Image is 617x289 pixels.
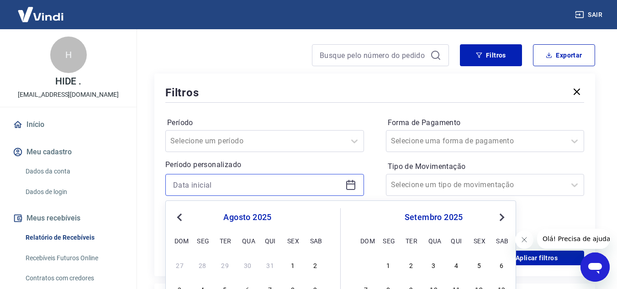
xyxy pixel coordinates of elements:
[388,117,583,128] label: Forma de Pagamento
[428,235,439,246] div: qua
[167,117,362,128] label: Período
[320,48,427,62] input: Busque pelo número do pedido
[573,6,606,23] button: Sair
[11,115,126,135] a: Início
[537,229,610,249] iframe: Mensagem da empresa
[496,259,507,270] div: Choose sábado, 6 de setembro de 2025
[489,251,584,265] button: Aplicar filtros
[474,259,485,270] div: Choose sexta-feira, 5 de setembro de 2025
[310,259,321,270] div: Choose sábado, 2 de agosto de 2025
[242,259,253,270] div: Choose quarta-feira, 30 de julho de 2025
[173,178,342,192] input: Data inicial
[580,252,610,282] iframe: Botão para abrir a janela de mensagens
[496,235,507,246] div: sab
[406,235,417,246] div: ter
[515,231,533,249] iframe: Fechar mensagem
[11,208,126,228] button: Meus recebíveis
[265,259,276,270] div: Choose quinta-feira, 31 de julho de 2025
[174,259,185,270] div: Choose domingo, 27 de julho de 2025
[165,85,199,100] h5: Filtros
[265,235,276,246] div: qui
[220,235,231,246] div: ter
[451,259,462,270] div: Choose quinta-feira, 4 de setembro de 2025
[197,259,208,270] div: Choose segunda-feira, 28 de julho de 2025
[496,212,507,223] button: Next Month
[310,235,321,246] div: sab
[220,259,231,270] div: Choose terça-feira, 29 de julho de 2025
[55,77,82,86] p: HIDE .
[451,235,462,246] div: qui
[22,249,126,268] a: Recebíveis Futuros Online
[174,212,185,223] button: Previous Month
[5,6,77,14] span: Olá! Precisa de ajuda?
[165,159,364,170] p: Período personalizado
[360,235,371,246] div: dom
[383,259,394,270] div: Choose segunda-feira, 1 de setembro de 2025
[388,161,583,172] label: Tipo de Movimentação
[197,235,208,246] div: seg
[428,259,439,270] div: Choose quarta-feira, 3 de setembro de 2025
[460,44,522,66] button: Filtros
[406,259,417,270] div: Choose terça-feira, 2 de setembro de 2025
[50,37,87,73] div: H
[22,162,126,181] a: Dados da conta
[22,183,126,201] a: Dados de login
[287,259,298,270] div: Choose sexta-feira, 1 de agosto de 2025
[174,235,185,246] div: dom
[18,90,119,100] p: [EMAIL_ADDRESS][DOMAIN_NAME]
[359,212,508,223] div: setembro 2025
[173,212,322,223] div: agosto 2025
[22,228,126,247] a: Relatório de Recebíveis
[383,235,394,246] div: seg
[287,235,298,246] div: sex
[22,269,126,288] a: Contratos com credores
[242,235,253,246] div: qua
[11,142,126,162] button: Meu cadastro
[11,0,70,28] img: Vindi
[360,259,371,270] div: Choose domingo, 31 de agosto de 2025
[533,44,595,66] button: Exportar
[474,235,485,246] div: sex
